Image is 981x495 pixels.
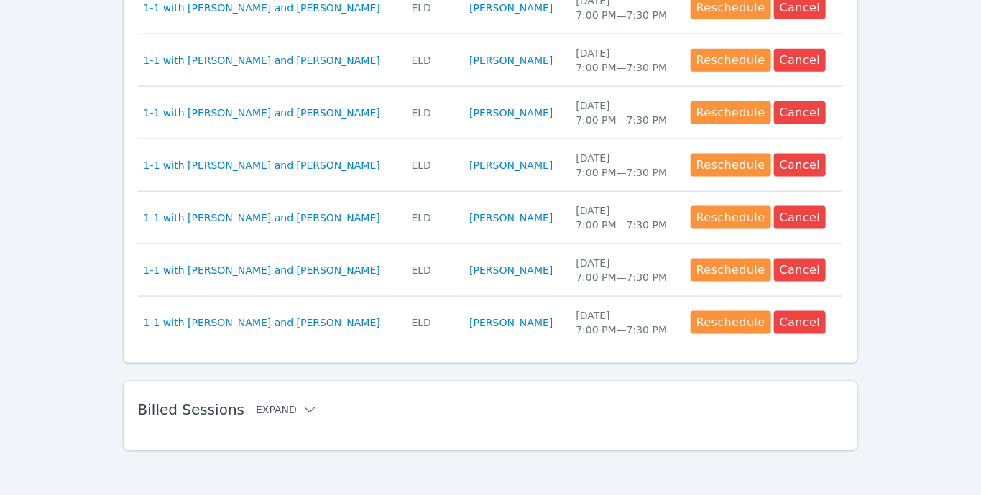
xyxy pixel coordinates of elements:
[412,53,453,68] div: ELD
[138,297,844,348] tr: 1-1 with [PERSON_NAME] and [PERSON_NAME]ELD[PERSON_NAME][DATE]7:00 PM—7:30 PMRescheduleCancel
[469,315,553,330] a: [PERSON_NAME]
[144,1,380,15] a: 1-1 with [PERSON_NAME] and [PERSON_NAME]
[576,46,673,75] div: [DATE] 7:00 PM — 7:30 PM
[469,1,553,15] a: [PERSON_NAME]
[691,259,771,282] button: Reschedule
[576,151,673,180] div: [DATE] 7:00 PM — 7:30 PM
[138,34,844,87] tr: 1-1 with [PERSON_NAME] and [PERSON_NAME]ELD[PERSON_NAME][DATE]7:00 PM—7:30 PMRescheduleCancel
[774,101,826,124] button: Cancel
[138,402,244,419] span: Billed Sessions
[774,311,826,334] button: Cancel
[138,139,844,192] tr: 1-1 with [PERSON_NAME] and [PERSON_NAME]ELD[PERSON_NAME][DATE]7:00 PM—7:30 PMRescheduleCancel
[469,106,553,120] a: [PERSON_NAME]
[576,98,673,127] div: [DATE] 7:00 PM — 7:30 PM
[144,263,380,277] a: 1-1 with [PERSON_NAME] and [PERSON_NAME]
[576,203,673,232] div: [DATE] 7:00 PM — 7:30 PM
[138,87,844,139] tr: 1-1 with [PERSON_NAME] and [PERSON_NAME]ELD[PERSON_NAME][DATE]7:00 PM—7:30 PMRescheduleCancel
[576,308,673,337] div: [DATE] 7:00 PM — 7:30 PM
[412,211,453,225] div: ELD
[691,311,771,334] button: Reschedule
[412,158,453,172] div: ELD
[144,106,380,120] a: 1-1 with [PERSON_NAME] and [PERSON_NAME]
[469,263,553,277] a: [PERSON_NAME]
[412,106,453,120] div: ELD
[412,315,453,330] div: ELD
[412,1,453,15] div: ELD
[691,206,771,229] button: Reschedule
[774,154,826,177] button: Cancel
[691,49,771,72] button: Reschedule
[469,211,553,225] a: [PERSON_NAME]
[691,154,771,177] button: Reschedule
[144,53,380,68] a: 1-1 with [PERSON_NAME] and [PERSON_NAME]
[469,158,553,172] a: [PERSON_NAME]
[144,158,380,172] a: 1-1 with [PERSON_NAME] and [PERSON_NAME]
[138,244,844,297] tr: 1-1 with [PERSON_NAME] and [PERSON_NAME]ELD[PERSON_NAME][DATE]7:00 PM—7:30 PMRescheduleCancel
[138,192,844,244] tr: 1-1 with [PERSON_NAME] and [PERSON_NAME]ELD[PERSON_NAME][DATE]7:00 PM—7:30 PMRescheduleCancel
[774,49,826,72] button: Cancel
[256,403,317,417] button: Expand
[469,53,553,68] a: [PERSON_NAME]
[774,206,826,229] button: Cancel
[144,211,380,225] a: 1-1 with [PERSON_NAME] and [PERSON_NAME]
[412,263,453,277] div: ELD
[144,315,380,330] a: 1-1 with [PERSON_NAME] and [PERSON_NAME]
[774,259,826,282] button: Cancel
[576,256,673,284] div: [DATE] 7:00 PM — 7:30 PM
[691,101,771,124] button: Reschedule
